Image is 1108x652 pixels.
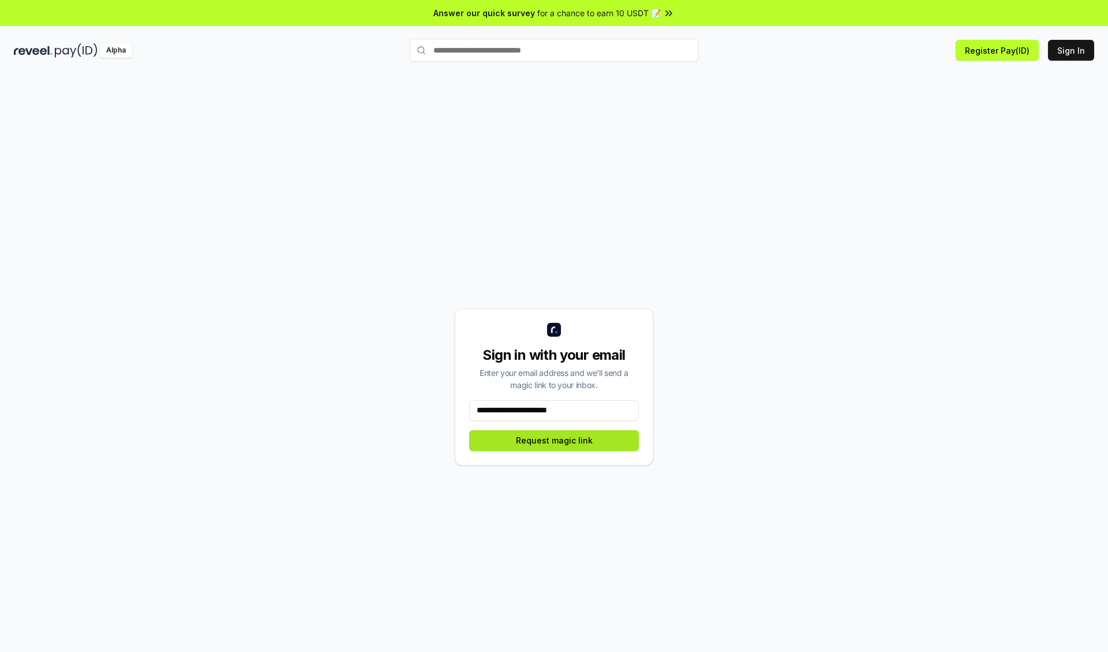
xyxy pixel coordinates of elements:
button: Sign In [1048,40,1094,61]
img: pay_id [55,43,98,58]
span: Answer our quick survey [433,7,535,19]
div: Enter your email address and we’ll send a magic link to your inbox. [469,367,639,391]
img: logo_small [547,323,561,337]
button: Register Pay(ID) [956,40,1039,61]
div: Sign in with your email [469,346,639,364]
img: reveel_dark [14,43,53,58]
button: Request magic link [469,430,639,451]
span: for a chance to earn 10 USDT 📝 [537,7,661,19]
div: Alpha [100,43,132,58]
